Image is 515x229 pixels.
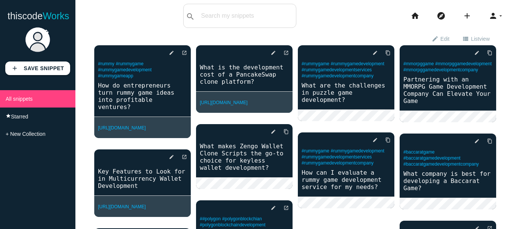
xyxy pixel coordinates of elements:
[98,61,114,66] a: #rummy
[403,67,478,72] a: #mmorpggamedevelopmentcompany
[425,32,456,45] a: editEdit
[489,4,498,28] i: person
[403,61,434,66] a: #mmorpggame
[331,61,384,66] a: #rummygamedevelopment
[372,133,378,147] i: edit
[284,201,289,215] i: open_in_new
[277,201,289,215] a: open_in_new
[366,46,378,60] a: edit
[277,46,289,60] a: open_in_new
[271,201,276,215] i: edit
[379,46,391,60] a: Copy to Clipboard
[265,201,276,215] a: edit
[302,160,374,166] a: #rummygamedevelopmentcompany
[98,67,152,72] a: #rummygamedevelopment
[462,32,469,45] i: view_list
[94,81,191,111] a: How do entrepreneurs turn rummy game ideas into profitable ventures?
[379,133,391,147] a: Copy to Clipboard
[385,133,391,147] i: content_copy
[271,125,276,138] i: edit
[5,61,70,75] a: addSave Snippet
[182,150,187,164] i: open_in_new
[169,46,174,60] i: edit
[43,11,69,21] span: Works
[277,125,289,138] a: Copy to Clipboard
[184,4,197,28] button: search
[400,75,496,105] a: Partnering with an MMORPG Game Development Company Can Elevate Your Game
[298,168,394,191] a: How can I evaluate a rummy game development service for my needs?
[11,61,18,75] i: add
[197,8,296,24] input: Search my snippets
[284,125,289,138] i: content_copy
[11,114,28,120] span: Starred
[471,32,490,45] span: List
[440,32,449,45] span: Edit
[432,32,438,45] i: edit
[385,46,391,60] i: content_copy
[302,148,329,154] a: #rummygame
[487,134,492,148] i: content_copy
[265,125,276,138] a: edit
[403,149,435,155] a: #baccaratgame
[25,26,51,53] img: user.png
[474,46,480,60] i: edit
[169,150,174,164] i: edit
[116,61,143,66] a: #rummygame
[456,32,496,45] a: view_listListview
[8,4,69,28] a: thiscodeWorks
[196,142,293,172] a: What makes Zengo Wallet Clone Scripts the go-to choice for keyless wallet development?
[487,46,492,60] i: content_copy
[24,65,64,71] b: Save Snippet
[265,46,276,60] a: edit
[6,96,33,102] span: All snippets
[481,134,492,148] a: Copy to Clipboard
[222,216,262,221] a: #polygonblockchian
[200,222,265,227] a: #polygonblockchaindevelopment
[463,4,472,28] i: add
[98,73,133,78] a: #rummygameapp
[403,161,479,167] a: #baccaratgamedevelopmentcompany
[302,154,372,160] a: #rummygamedevelopmentservices
[468,134,480,148] a: edit
[186,5,195,29] i: search
[400,169,496,192] a: What company is best for developing a Baccarat Game?
[6,113,11,118] i: star
[403,155,460,161] a: #baccaratgamedevelopment
[176,150,187,164] a: open_in_new
[474,134,480,148] i: edit
[468,46,480,60] a: edit
[200,216,221,221] a: ##polygon
[331,148,384,154] a: #rummygamedevelopment
[163,150,174,164] a: edit
[481,46,492,60] a: Copy to Clipboard
[298,81,394,104] a: What are the challenges in puzzle game development?
[94,167,191,190] a: Key Features to Look for in Multicurrency Wallet Development
[196,63,293,86] a: What is the development cost of a PancakeSwap clone platform?
[437,4,446,28] i: explore
[498,4,504,28] i: arrow_drop_down
[98,125,146,131] a: [URL][DOMAIN_NAME]
[479,36,490,42] span: view
[435,61,492,66] a: #mmorpggamedevelopment
[411,4,420,28] i: home
[271,46,276,60] i: edit
[200,100,248,105] a: [URL][DOMAIN_NAME]
[366,133,378,147] a: edit
[6,131,45,137] span: + New Collection
[163,46,174,60] a: edit
[176,46,187,60] a: open_in_new
[98,204,146,209] a: [URL][DOMAIN_NAME]
[302,67,372,72] a: #rummygamedevelopmentservices
[182,46,187,60] i: open_in_new
[284,46,289,60] i: open_in_new
[302,73,374,78] a: #rummygamedevelopmentcompany
[372,46,378,60] i: edit
[302,61,329,66] a: #rummygame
